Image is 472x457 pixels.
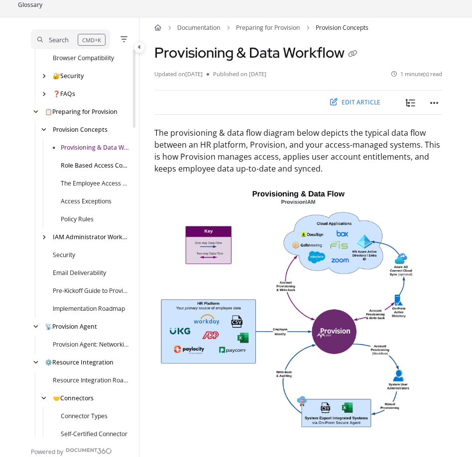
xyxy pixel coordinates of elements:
[154,70,207,78] li: Updated on [DATE]
[53,251,75,260] a: Security
[31,107,41,116] div: arrow
[45,358,52,366] span: ⚙️
[154,127,442,175] p: The provisioning & data flow diagram below depicts the typical data flow between an HR platform, ...
[39,90,49,98] div: arrow
[426,94,442,110] button: Article more options
[66,448,112,454] img: Document360
[154,23,161,33] a: Home
[207,70,266,78] li: Published on [DATE]
[53,394,94,403] a: Connectors
[53,233,129,242] a: IAM Administrator Workflows
[133,41,145,53] button: Category toggle
[53,304,125,314] a: Implementation Roadmap
[53,72,60,80] span: 🔐
[236,23,300,33] a: Preparing for Provision
[61,179,129,188] a: The Employee Access Lifecycle
[53,90,75,99] a: FAQs
[324,94,386,110] button: Edit article
[45,358,114,367] a: Resource Integration
[345,46,360,62] button: Copy link of Provisioning & Data Workflow
[61,412,108,421] a: Connector Types
[61,430,127,439] a: Self-Certified Connector
[154,183,442,434] img: ProvisionIAM%20-%20Provisioning%20&%20Data%20Flow%20Diagram%20-%20Standard%20Flow%20Diagram.jpeg
[45,107,52,116] span: 📋
[49,34,69,45] div: Search
[31,29,110,49] button: Search
[61,197,112,206] a: Access Exceptions
[61,215,94,224] a: Policy Rules
[39,394,49,402] div: arrow
[177,23,220,33] a: Documentation
[53,72,84,81] a: Security
[31,358,41,366] div: arrow
[45,107,118,117] a: Preparing for Provision
[53,376,129,385] a: Resource Integration Roadmap
[39,72,49,80] div: arrow
[78,34,106,46] div: CMD+K
[31,445,112,457] a: Powered by Document360 - opens in a new tab
[53,90,60,98] span: ❓
[39,233,49,241] div: arrow
[61,143,129,153] a: Provisioning & Data Workflow
[154,44,360,62] h1: Provisioning & Data Workflow
[45,322,52,331] span: 📡
[53,286,129,296] a: Pre-Kickoff Guide to Provision Implementation
[53,54,114,63] a: Browser Compatibility
[53,125,108,135] a: Provision Concepts
[45,322,97,332] a: Provision Agent
[61,161,129,171] a: Role Based Access Control (RBAC)
[391,70,443,78] li: 1 minute(s) read
[39,125,49,134] div: arrow
[402,94,418,110] button: toc-list-tree
[31,322,41,331] div: arrow
[53,269,106,278] a: Email Deliverability
[31,448,63,457] span: Powered by
[316,23,368,33] span: Provision Concepts
[53,340,129,350] a: Provision Agent: Networking and VM Requirements
[53,394,60,402] span: 🤝
[118,33,130,45] button: Filter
